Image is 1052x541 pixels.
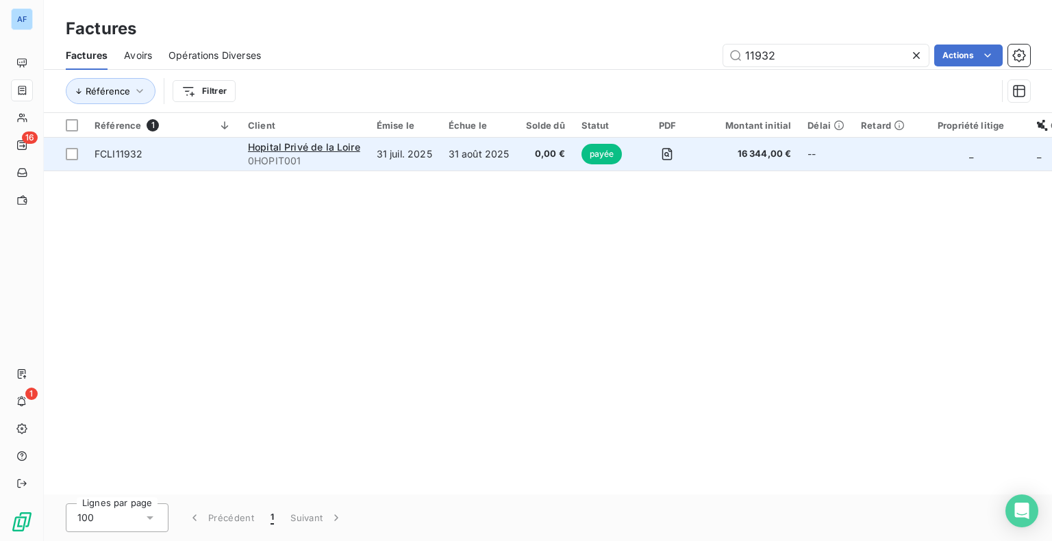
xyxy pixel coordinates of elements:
[1037,148,1041,160] span: _
[66,16,136,41] h3: Factures
[449,120,510,131] div: Échue le
[11,8,33,30] div: AF
[22,131,38,144] span: 16
[440,138,518,171] td: 31 août 2025
[921,120,1020,131] div: Propriété litige
[124,49,152,62] span: Avoirs
[248,141,360,153] span: Hopital Privé de la Loire
[377,120,432,131] div: Émise le
[95,120,141,131] span: Référence
[642,120,692,131] div: PDF
[723,45,929,66] input: Rechercher
[77,511,94,525] span: 100
[66,78,155,104] button: Référence
[271,511,274,525] span: 1
[248,154,360,168] span: 0HOPIT001
[526,147,565,161] span: 0,00 €
[179,503,262,532] button: Précédent
[66,49,108,62] span: Factures
[709,120,791,131] div: Montant initial
[581,120,626,131] div: Statut
[168,49,261,62] span: Opérations Diverses
[95,148,142,160] span: FCLI11932
[581,144,623,164] span: payée
[799,138,853,171] td: --
[709,147,791,161] span: 16 344,00 €
[147,119,159,131] span: 1
[526,120,565,131] div: Solde dû
[861,120,905,131] div: Retard
[1005,494,1038,527] div: Open Intercom Messenger
[86,86,130,97] span: Référence
[11,511,33,533] img: Logo LeanPay
[25,388,38,400] span: 1
[807,120,844,131] div: Délai
[969,148,973,160] span: _
[173,80,236,102] button: Filtrer
[282,503,351,532] button: Suivant
[934,45,1003,66] button: Actions
[248,120,360,131] div: Client
[262,503,282,532] button: 1
[368,138,440,171] td: 31 juil. 2025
